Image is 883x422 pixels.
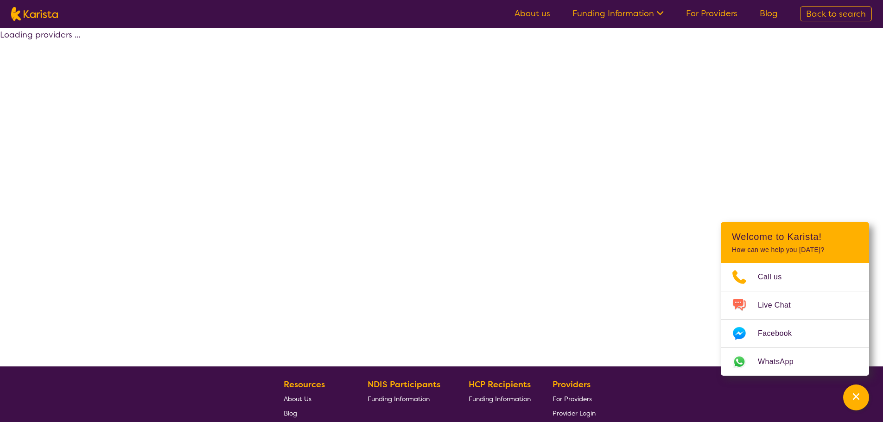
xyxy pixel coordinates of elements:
[11,7,58,21] img: Karista logo
[686,8,737,19] a: For Providers
[284,395,311,403] span: About Us
[732,246,858,254] p: How can we help you [DATE]?
[572,8,664,19] a: Funding Information
[760,8,778,19] a: Blog
[732,231,858,242] h2: Welcome to Karista!
[368,379,440,390] b: NDIS Participants
[553,395,592,403] span: For Providers
[284,409,297,417] span: Blog
[515,8,550,19] a: About us
[721,348,869,376] a: Web link opens in a new tab.
[758,327,803,340] span: Facebook
[284,391,346,406] a: About Us
[758,270,793,284] span: Call us
[806,8,866,19] span: Back to search
[721,222,869,376] div: Channel Menu
[800,6,872,21] a: Back to search
[553,391,596,406] a: For Providers
[469,391,531,406] a: Funding Information
[368,391,447,406] a: Funding Information
[553,409,596,417] span: Provider Login
[553,406,596,420] a: Provider Login
[758,298,802,312] span: Live Chat
[284,379,325,390] b: Resources
[469,379,531,390] b: HCP Recipients
[368,395,430,403] span: Funding Information
[843,384,869,410] button: Channel Menu
[721,263,869,376] ul: Choose channel
[469,395,531,403] span: Funding Information
[284,406,346,420] a: Blog
[553,379,591,390] b: Providers
[758,355,805,369] span: WhatsApp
